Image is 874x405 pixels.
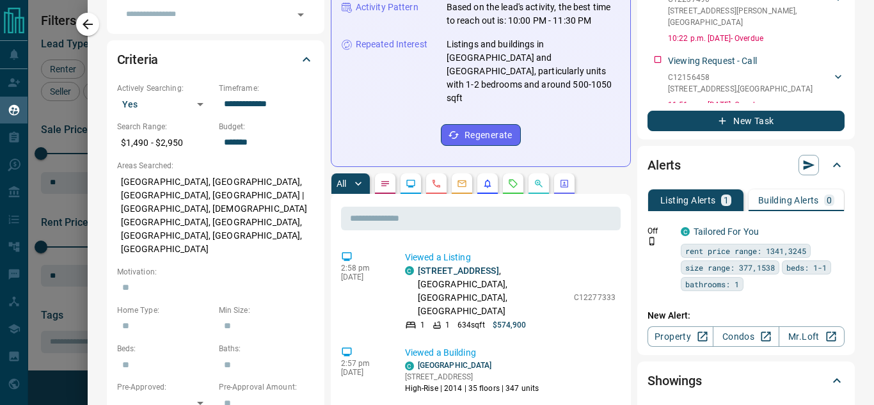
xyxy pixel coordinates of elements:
[648,309,845,322] p: New Alert:
[219,121,314,132] p: Budget:
[482,179,493,189] svg: Listing Alerts
[508,179,518,189] svg: Requests
[405,371,539,383] p: [STREET_ADDRESS]
[117,44,314,75] div: Criteria
[713,326,779,347] a: Condos
[447,38,620,105] p: Listings and buildings in [GEOGRAPHIC_DATA] and [GEOGRAPHIC_DATA], particularly units with 1-2 be...
[648,365,845,396] div: Showings
[117,171,314,260] p: [GEOGRAPHIC_DATA], [GEOGRAPHIC_DATA], [GEOGRAPHIC_DATA], [GEOGRAPHIC_DATA] | [GEOGRAPHIC_DATA], [...
[779,326,845,347] a: Mr.Loft
[341,264,386,273] p: 2:58 pm
[493,319,527,331] p: $574,900
[648,111,845,131] button: New Task
[219,83,314,94] p: Timeframe:
[534,179,544,189] svg: Opportunities
[574,292,616,303] p: C12277333
[117,381,212,393] p: Pre-Approved:
[668,72,813,83] p: C12156458
[685,278,739,290] span: bathrooms: 1
[685,261,775,274] span: size range: 377,1538
[786,261,827,274] span: beds: 1-1
[292,6,310,24] button: Open
[758,196,819,205] p: Building Alerts
[405,346,616,360] p: Viewed a Building
[418,264,568,318] p: , [GEOGRAPHIC_DATA], [GEOGRAPHIC_DATA], [GEOGRAPHIC_DATA]
[117,305,212,316] p: Home Type:
[648,237,656,246] svg: Push Notification Only
[117,121,212,132] p: Search Range:
[694,226,759,237] a: Tailored For You
[117,94,212,115] div: Yes
[431,179,441,189] svg: Calls
[668,99,845,111] p: 11:51 p.m. [DATE] - Overdue
[117,49,159,70] h2: Criteria
[337,179,347,188] p: All
[405,251,616,264] p: Viewed a Listing
[447,1,620,28] p: Based on the lead's activity, the best time to reach out is: 10:00 PM - 11:30 PM
[648,326,713,347] a: Property
[219,305,314,316] p: Min Size:
[445,319,450,331] p: 1
[681,227,690,236] div: condos.ca
[668,83,813,95] p: [STREET_ADDRESS] , [GEOGRAPHIC_DATA]
[405,361,414,370] div: condos.ca
[685,244,806,257] span: rent price range: 1341,3245
[117,83,212,94] p: Actively Searching:
[441,124,521,146] button: Regenerate
[117,343,212,354] p: Beds:
[668,69,845,97] div: C12156458[STREET_ADDRESS],[GEOGRAPHIC_DATA]
[648,370,702,391] h2: Showings
[648,225,673,237] p: Off
[418,361,492,370] a: [GEOGRAPHIC_DATA]
[420,319,425,331] p: 1
[660,196,716,205] p: Listing Alerts
[405,383,539,394] p: High-Rise | 2014 | 35 floors | 347 units
[668,33,845,44] p: 10:22 p.m. [DATE] - Overdue
[341,368,386,377] p: [DATE]
[457,179,467,189] svg: Emails
[668,54,757,68] p: Viewing Request - Call
[380,179,390,189] svg: Notes
[648,150,845,180] div: Alerts
[117,132,212,154] p: $1,490 - $2,950
[341,359,386,368] p: 2:57 pm
[341,273,386,282] p: [DATE]
[405,266,414,275] div: condos.ca
[827,196,832,205] p: 0
[117,266,314,278] p: Motivation:
[418,266,499,276] a: [STREET_ADDRESS]
[219,381,314,393] p: Pre-Approval Amount:
[356,1,418,14] p: Activity Pattern
[219,343,314,354] p: Baths:
[406,179,416,189] svg: Lead Browsing Activity
[648,155,681,175] h2: Alerts
[117,160,314,171] p: Areas Searched:
[724,196,729,205] p: 1
[457,319,485,331] p: 634 sqft
[356,38,427,51] p: Repeated Interest
[559,179,569,189] svg: Agent Actions
[668,5,832,28] p: [STREET_ADDRESS][PERSON_NAME] , [GEOGRAPHIC_DATA]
